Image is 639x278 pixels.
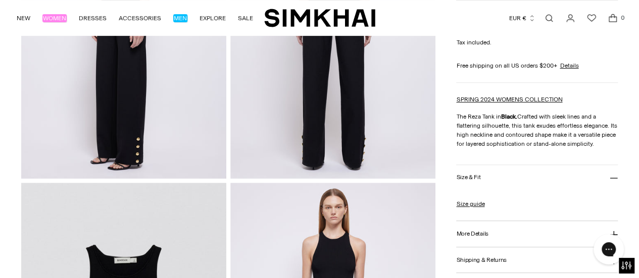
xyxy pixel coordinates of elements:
[79,7,107,29] a: DRESSES
[456,247,618,273] button: Shipping & Returns
[456,165,618,191] button: Size & Fit
[539,8,559,28] a: Open search modal
[456,96,562,103] a: SPRING 2024 WOMENS COLLECTION
[456,112,618,148] p: The Reza Tank in Crafted with sleek lines and a flattering silhouette, this tank exudes effortles...
[456,199,484,208] a: Size guide
[119,7,161,29] a: ACCESSORIES
[456,257,507,263] h3: Shipping & Returns
[501,113,517,120] strong: Black.
[618,13,627,22] span: 0
[456,61,618,70] div: Free shipping on all US orders $200+
[603,8,623,28] a: Open cart modal
[588,231,629,268] iframe: Gorgias live chat messenger
[456,221,618,247] button: More Details
[456,38,618,47] div: Tax included.
[264,8,375,28] a: SIMKHAI
[560,8,580,28] a: Go to the account page
[456,174,480,181] h3: Size & Fit
[581,8,602,28] a: Wishlist
[200,7,226,29] a: EXPLORE
[42,7,67,29] a: WOMEN
[173,7,187,29] a: MEN
[17,7,30,29] a: NEW
[509,7,535,29] button: EUR €
[560,61,578,70] a: Details
[238,7,253,29] a: SALE
[456,231,488,237] h3: More Details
